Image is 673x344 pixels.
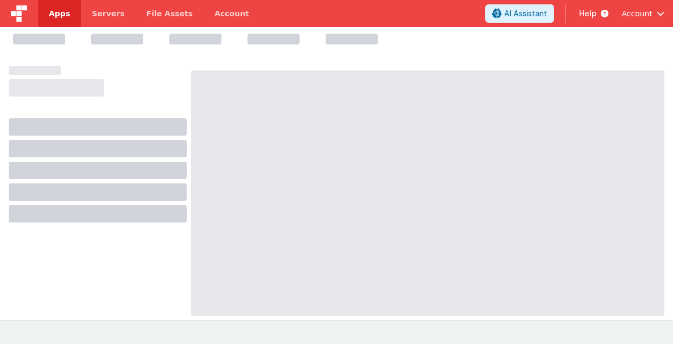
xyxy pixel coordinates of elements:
span: Help [579,8,596,19]
span: Apps [49,8,70,19]
span: File Assets [147,8,193,19]
span: Servers [92,8,124,19]
button: Account [621,8,664,19]
span: Account [621,8,652,19]
button: AI Assistant [485,4,554,23]
span: AI Assistant [504,8,547,19]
